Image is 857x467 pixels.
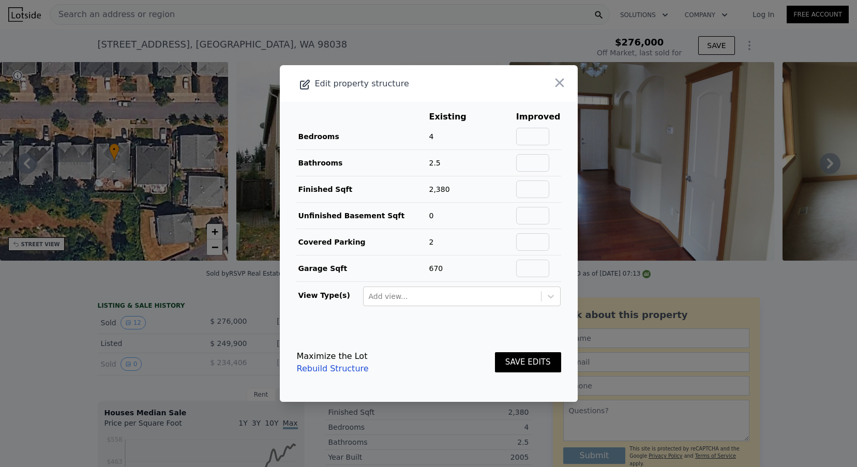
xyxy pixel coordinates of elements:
[297,363,369,375] a: Rebuild Structure
[296,150,429,176] td: Bathrooms
[429,238,434,246] span: 2
[495,352,561,372] button: SAVE EDITS
[429,212,434,220] span: 0
[429,159,441,167] span: 2.5
[280,77,518,91] div: Edit property structure
[429,185,450,193] span: 2,380
[429,132,434,141] span: 4
[296,255,429,282] td: Garage Sqft
[296,176,429,203] td: Finished Sqft
[516,110,561,124] th: Improved
[429,110,483,124] th: Existing
[296,203,429,229] td: Unfinished Basement Sqft
[429,264,443,273] span: 670
[297,350,369,363] div: Maximize the Lot
[296,124,429,150] td: Bedrooms
[296,229,429,255] td: Covered Parking
[296,282,363,307] td: View Type(s)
